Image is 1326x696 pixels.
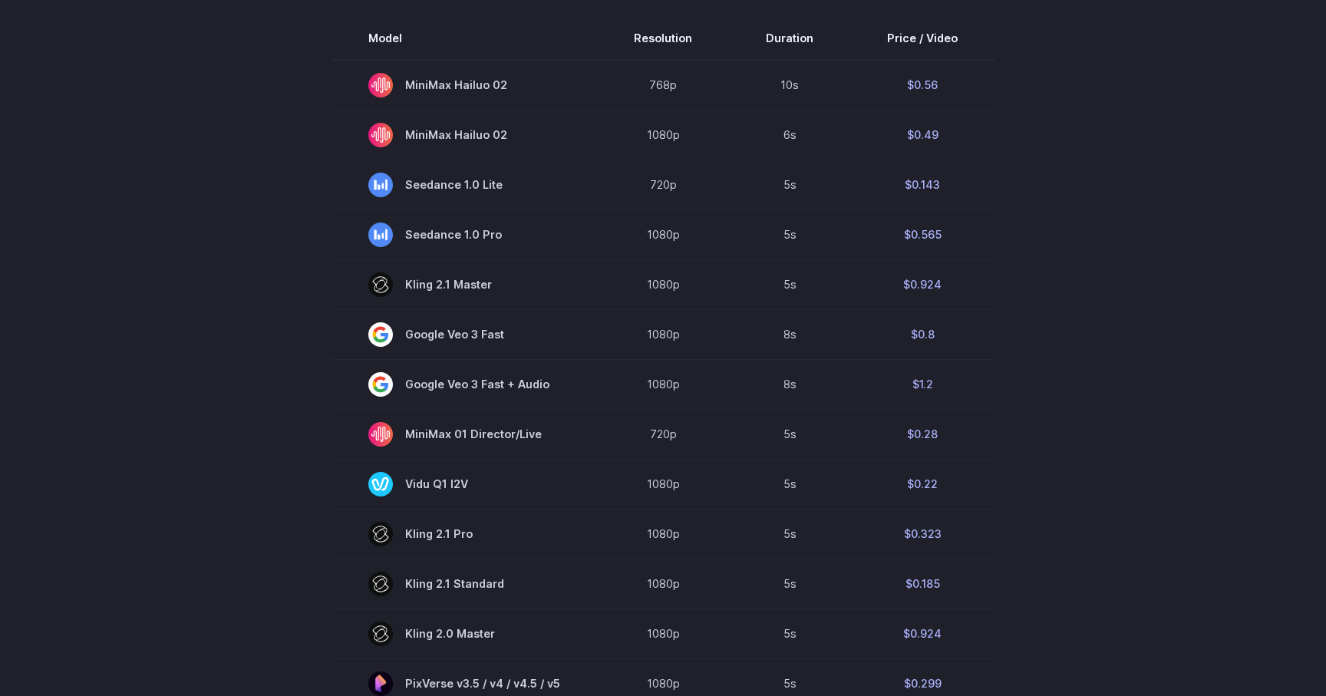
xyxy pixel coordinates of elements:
[368,123,560,147] span: MiniMax Hailuo 02
[597,309,729,359] td: 1080p
[597,509,729,559] td: 1080p
[729,559,850,609] td: 5s
[368,73,560,97] span: MiniMax Hailuo 02
[368,422,560,447] span: MiniMax 01 Director/Live
[597,409,729,459] td: 720p
[729,17,850,60] th: Duration
[850,509,995,559] td: $0.323
[850,259,995,309] td: $0.924
[850,609,995,658] td: $0.924
[729,409,850,459] td: 5s
[597,160,729,209] td: 720p
[850,459,995,509] td: $0.22
[850,309,995,359] td: $0.8
[850,160,995,209] td: $0.143
[597,459,729,509] td: 1080p
[729,110,850,160] td: 6s
[729,459,850,509] td: 5s
[368,671,560,696] span: PixVerse v3.5 / v4 / v4.5 / v5
[597,209,729,259] td: 1080p
[729,209,850,259] td: 5s
[729,259,850,309] td: 5s
[729,609,850,658] td: 5s
[368,322,560,347] span: Google Veo 3 Fast
[850,409,995,459] td: $0.28
[597,60,729,111] td: 768p
[729,160,850,209] td: 5s
[597,110,729,160] td: 1080p
[850,209,995,259] td: $0.565
[597,259,729,309] td: 1080p
[368,622,560,646] span: Kling 2.0 Master
[368,572,560,596] span: Kling 2.1 Standard
[331,17,597,60] th: Model
[597,559,729,609] td: 1080p
[368,372,560,397] span: Google Veo 3 Fast + Audio
[850,60,995,111] td: $0.56
[729,309,850,359] td: 8s
[368,522,560,546] span: Kling 2.1 Pro
[597,609,729,658] td: 1080p
[368,272,560,297] span: Kling 2.1 Master
[368,472,560,496] span: Vidu Q1 I2V
[597,17,729,60] th: Resolution
[729,509,850,559] td: 5s
[368,223,560,247] span: Seedance 1.0 Pro
[850,110,995,160] td: $0.49
[729,60,850,111] td: 10s
[850,17,995,60] th: Price / Video
[597,359,729,409] td: 1080p
[368,173,560,197] span: Seedance 1.0 Lite
[850,359,995,409] td: $1.2
[729,359,850,409] td: 8s
[850,559,995,609] td: $0.185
